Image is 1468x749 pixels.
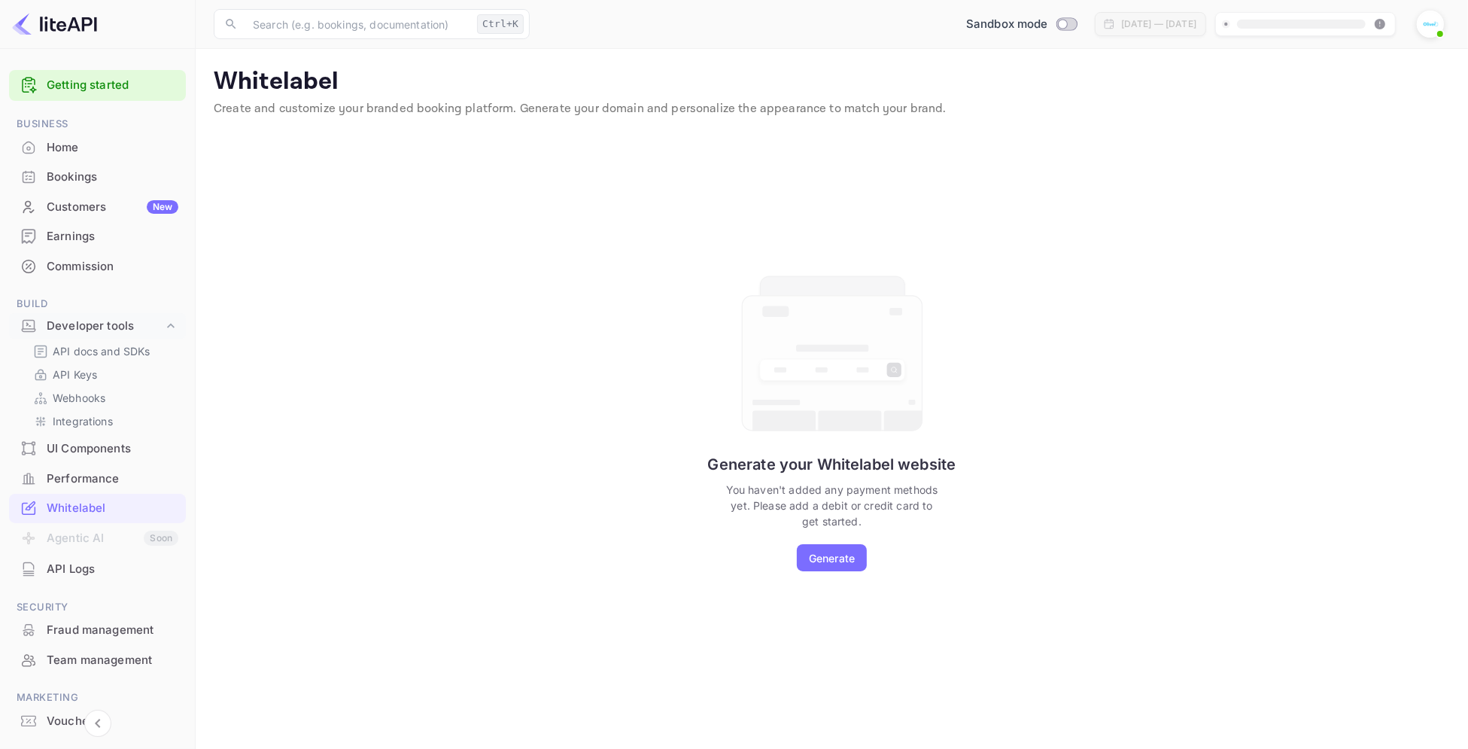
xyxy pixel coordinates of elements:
div: Home [9,133,186,163]
span: Security [9,599,186,616]
div: Switch to Production mode [960,16,1083,33]
div: Commission [9,252,186,282]
div: CustomersNew [9,193,186,222]
div: API docs and SDKs [27,340,180,362]
span: Create your website first [1222,15,1388,33]
div: Performance [47,470,178,488]
div: UI Components [9,434,186,464]
a: Commission [9,252,186,280]
a: CustomersNew [9,193,186,221]
p: Whitelabel [214,67,1450,97]
span: Sandbox mode [966,16,1048,33]
div: Ctrl+K [477,14,524,34]
div: You haven't added any payment methods yet. Please add a debit or credit card to get started. [726,482,938,529]
a: Bookings [9,163,186,190]
div: Vouchers [9,707,186,736]
a: Fraud management [9,616,186,644]
a: Home [9,133,186,161]
a: API Logs [9,555,186,583]
p: Create and customize your branded booking platform. Generate your domain and personalize the appe... [214,100,1450,118]
a: Team management [9,646,186,674]
span: Business [9,116,186,132]
a: API Keys [33,367,174,382]
a: Webhooks [33,390,174,406]
div: Generate [809,550,855,566]
div: API Logs [9,555,186,584]
div: Team management [9,646,186,675]
span: Build [9,296,186,312]
input: Search (e.g. bookings, documentation) [244,9,471,39]
a: Integrations [33,413,174,429]
div: Developer tools [47,318,163,335]
div: UI Components [47,440,178,458]
div: New [147,200,178,214]
div: Getting started [9,70,186,101]
div: Whitelabel [9,494,186,523]
p: API docs and SDKs [53,343,150,359]
a: API docs and SDKs [33,343,174,359]
div: Vouchers [47,713,178,730]
a: Getting started [47,77,178,94]
div: [DATE] — [DATE] [1121,17,1196,31]
img: Oliver Mendez [1418,12,1442,36]
div: Webhooks [27,387,180,409]
div: Earnings [9,222,186,251]
div: Home [47,139,178,157]
p: Integrations [53,413,113,429]
a: Performance [9,464,186,492]
div: Bookings [47,169,178,186]
div: API Keys [27,364,180,385]
div: Fraud management [47,622,178,639]
img: LiteAPI logo [12,12,97,36]
a: Whitelabel [9,494,186,522]
span: Marketing [9,690,186,706]
div: Whitelabel [47,500,178,517]
div: Performance [9,464,186,494]
div: Earnings [47,228,178,245]
div: Team management [47,652,178,669]
p: Webhooks [53,390,105,406]
div: Bookings [9,163,186,192]
a: Earnings [9,222,186,250]
div: Generate your Whitelabel website [708,453,956,476]
div: Customers [47,199,178,216]
div: Developer tools [9,313,186,339]
div: Commission [47,258,178,276]
p: API Keys [53,367,97,382]
div: API Logs [47,561,178,578]
a: Vouchers [9,707,186,735]
div: Integrations [27,410,180,432]
button: Collapse navigation [84,710,111,737]
div: Fraud management [9,616,186,645]
a: UI Components [9,434,186,462]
